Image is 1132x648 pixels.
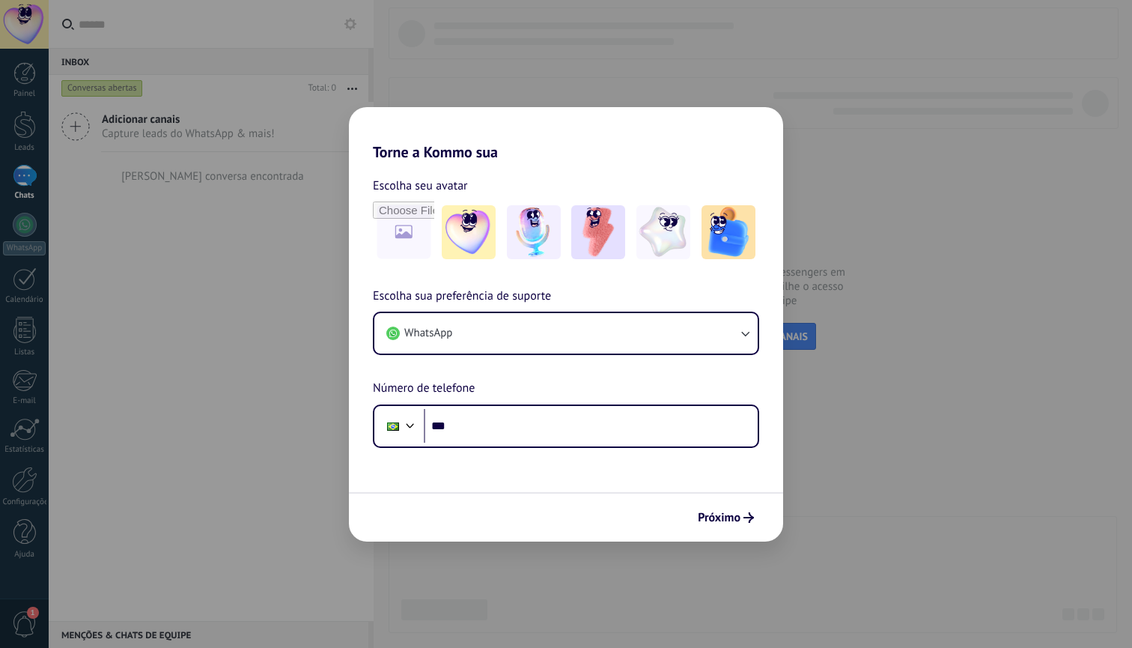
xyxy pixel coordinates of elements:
[702,205,755,259] img: -5.jpeg
[571,205,625,259] img: -3.jpeg
[404,326,452,341] span: WhatsApp
[698,512,740,523] span: Próximo
[373,176,468,196] span: Escolha seu avatar
[507,205,561,259] img: -2.jpeg
[442,205,496,259] img: -1.jpeg
[373,379,475,399] span: Número de telefone
[691,505,761,530] button: Próximo
[636,205,690,259] img: -4.jpeg
[374,313,758,354] button: WhatsApp
[349,107,783,161] h2: Torne a Kommo sua
[373,287,551,306] span: Escolha sua preferência de suporte
[379,411,407,442] div: Brazil: + 55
